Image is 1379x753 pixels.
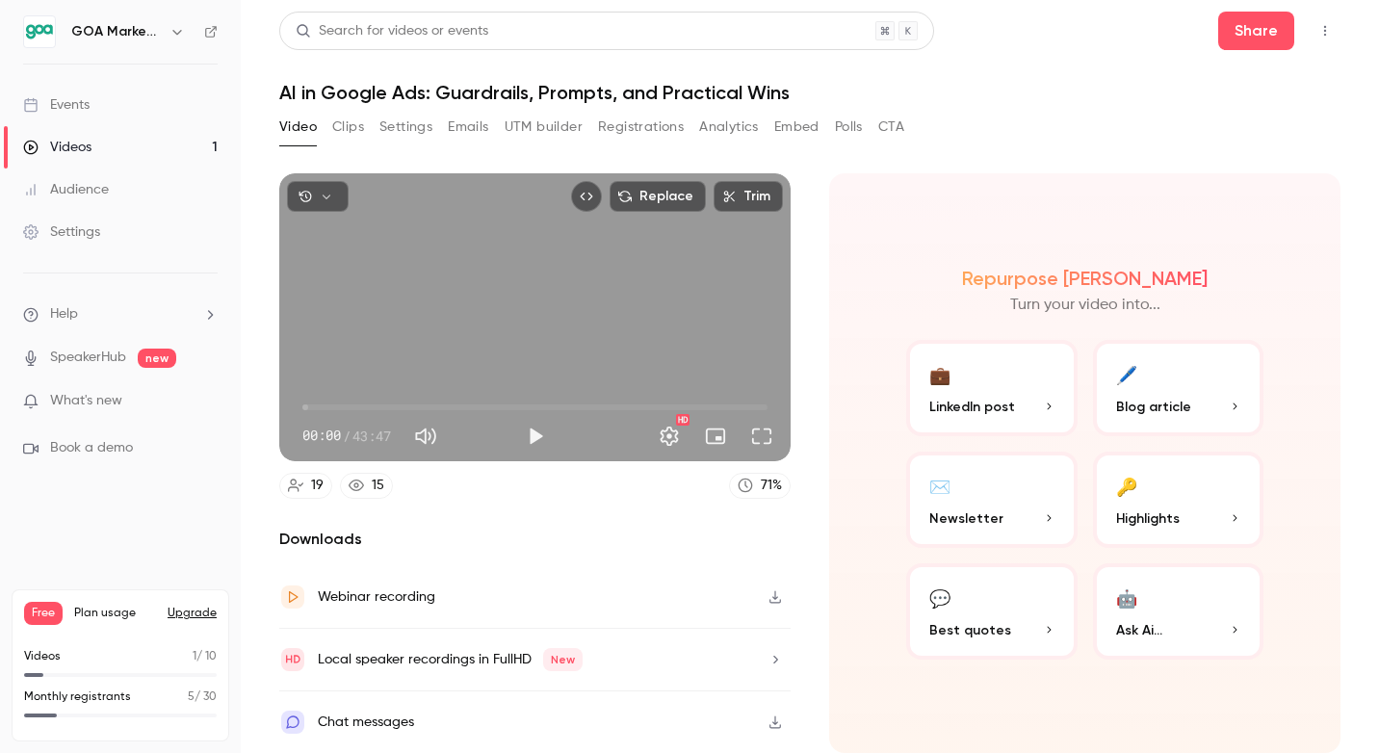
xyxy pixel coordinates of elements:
span: / [343,426,351,446]
div: ✉️ [929,471,950,501]
div: Audience [23,180,109,199]
button: Clips [332,112,364,143]
button: Share [1218,12,1294,50]
button: Emails [448,112,488,143]
div: HD [676,414,689,426]
button: Play [516,417,555,455]
button: Settings [650,417,689,455]
button: Video [279,112,317,143]
div: 19 [311,476,324,496]
p: Videos [24,648,61,665]
button: CTA [878,112,904,143]
span: Blog article [1116,397,1191,417]
button: 💬Best quotes [906,563,1078,660]
button: UTM builder [505,112,583,143]
button: Turn on miniplayer [696,417,735,455]
div: 🔑 [1116,471,1137,501]
button: 🤖Ask Ai... [1093,563,1264,660]
span: 00:00 [302,426,341,446]
span: What's new [50,391,122,411]
h2: Downloads [279,528,791,551]
button: 💼LinkedIn post [906,340,1078,436]
div: Chat messages [318,711,414,734]
h6: GOA Marketing [71,22,162,41]
button: Replace [610,181,706,212]
div: 💬 [929,583,950,612]
div: Settings [23,222,100,242]
p: / 30 [188,688,217,706]
li: help-dropdown-opener [23,304,218,325]
a: SpeakerHub [50,348,126,368]
div: Webinar recording [318,585,435,609]
iframe: Noticeable Trigger [195,393,218,410]
div: 🖊️ [1116,359,1137,389]
button: 🔑Highlights [1093,452,1264,548]
div: 15 [372,476,384,496]
button: Settings [379,112,432,143]
button: Full screen [742,417,781,455]
button: Top Bar Actions [1310,15,1340,46]
h2: Repurpose [PERSON_NAME] [962,267,1208,290]
button: 🖊️Blog article [1093,340,1264,436]
button: Embed video [571,181,602,212]
span: Book a demo [50,438,133,458]
p: Monthly registrants [24,688,131,706]
a: 15 [340,473,393,499]
span: Help [50,304,78,325]
span: Best quotes [929,620,1011,640]
div: Events [23,95,90,115]
button: Upgrade [168,606,217,621]
p: Turn your video into... [1010,294,1160,317]
button: ✉️Newsletter [906,452,1078,548]
span: Free [24,602,63,625]
button: Analytics [699,112,759,143]
button: Polls [835,112,863,143]
span: Plan usage [74,606,156,621]
div: Search for videos or events [296,21,488,41]
div: 💼 [929,359,950,389]
span: 5 [188,691,195,703]
h1: AI in Google Ads: Guardrails, Prompts, and Practical Wins [279,81,1340,104]
button: Registrations [598,112,684,143]
a: 19 [279,473,332,499]
img: GOA Marketing [24,16,55,47]
span: New [543,648,583,671]
div: 🤖 [1116,583,1137,612]
div: Videos [23,138,91,157]
button: Trim [714,181,783,212]
span: 43:47 [352,426,391,446]
span: Newsletter [929,508,1003,529]
span: new [138,349,176,368]
span: Ask Ai... [1116,620,1162,640]
div: 00:00 [302,426,391,446]
button: Embed [774,112,820,143]
span: 1 [193,651,196,662]
span: LinkedIn post [929,397,1015,417]
a: 71% [729,473,791,499]
span: Highlights [1116,508,1180,529]
div: Local speaker recordings in FullHD [318,648,583,671]
button: Mute [406,417,445,455]
p: / 10 [193,648,217,665]
div: 71 % [761,476,782,496]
